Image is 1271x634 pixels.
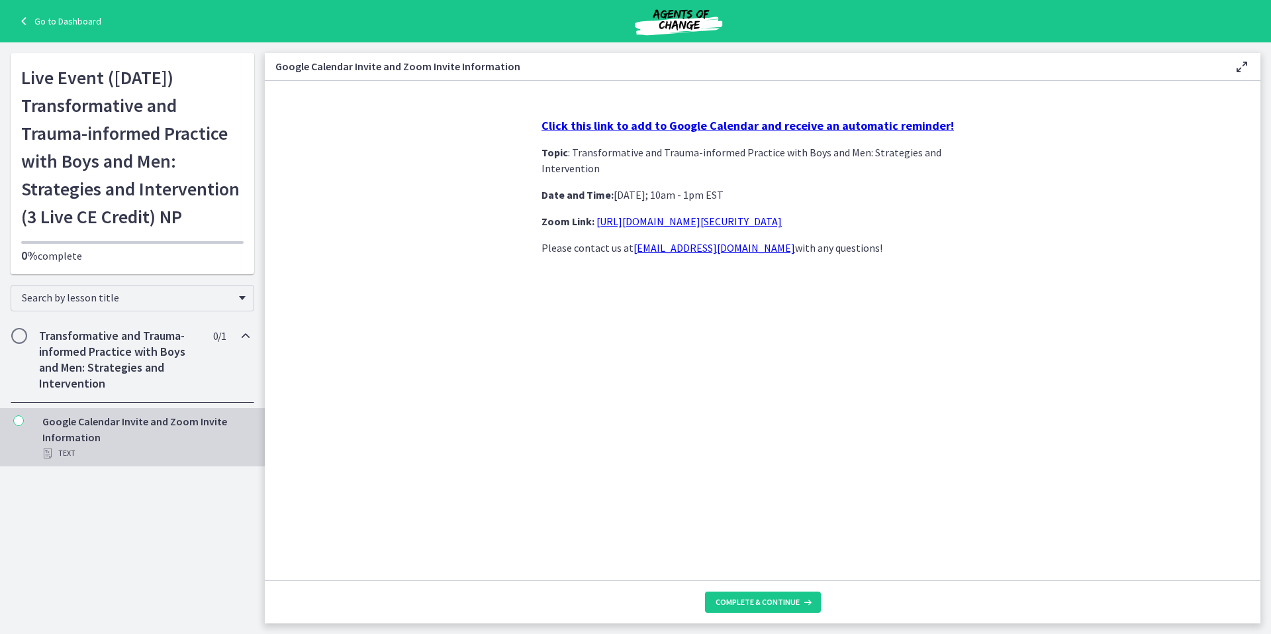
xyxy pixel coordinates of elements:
div: Search by lesson title [11,285,254,311]
h1: Live Event ([DATE]) Transformative and Trauma-informed Practice with Boys and Men: Strategies and... [21,64,244,231]
strong: Zoom Link: [541,215,594,228]
span: Complete & continue [716,597,800,608]
a: Go to Dashboard [16,13,101,29]
h3: Google Calendar Invite and Zoom Invite Information [275,58,1213,74]
span: 0 / 1 [213,328,226,344]
p: [DATE]; 10am - 1pm EST [541,187,984,203]
p: : Transformative and Trauma-informed Practice with Boys and Men: Strategies and Intervention [541,144,984,176]
a: [URL][DOMAIN_NAME][SECURITY_DATA] [596,215,782,228]
strong: Date and Time: [541,188,614,201]
p: complete [21,248,244,264]
a: [EMAIL_ADDRESS][DOMAIN_NAME] [634,241,795,254]
span: 0% [21,248,38,263]
p: Please contact us at with any questions! [541,240,984,256]
div: Google Calendar Invite and Zoom Invite Information [42,413,249,461]
h2: Transformative and Trauma-informed Practice with Boys and Men: Strategies and Intervention [39,328,201,392]
div: Text [42,445,249,461]
img: Agents of Change [599,5,758,37]
span: Search by lesson title [22,291,232,304]
button: Complete & continue [705,592,821,613]
a: Click this link to add to Google Calendar and receive an automatic reminder! [541,119,954,132]
strong: Topic [541,146,568,159]
strong: Click this link to add to Google Calendar and receive an automatic reminder! [541,118,954,133]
